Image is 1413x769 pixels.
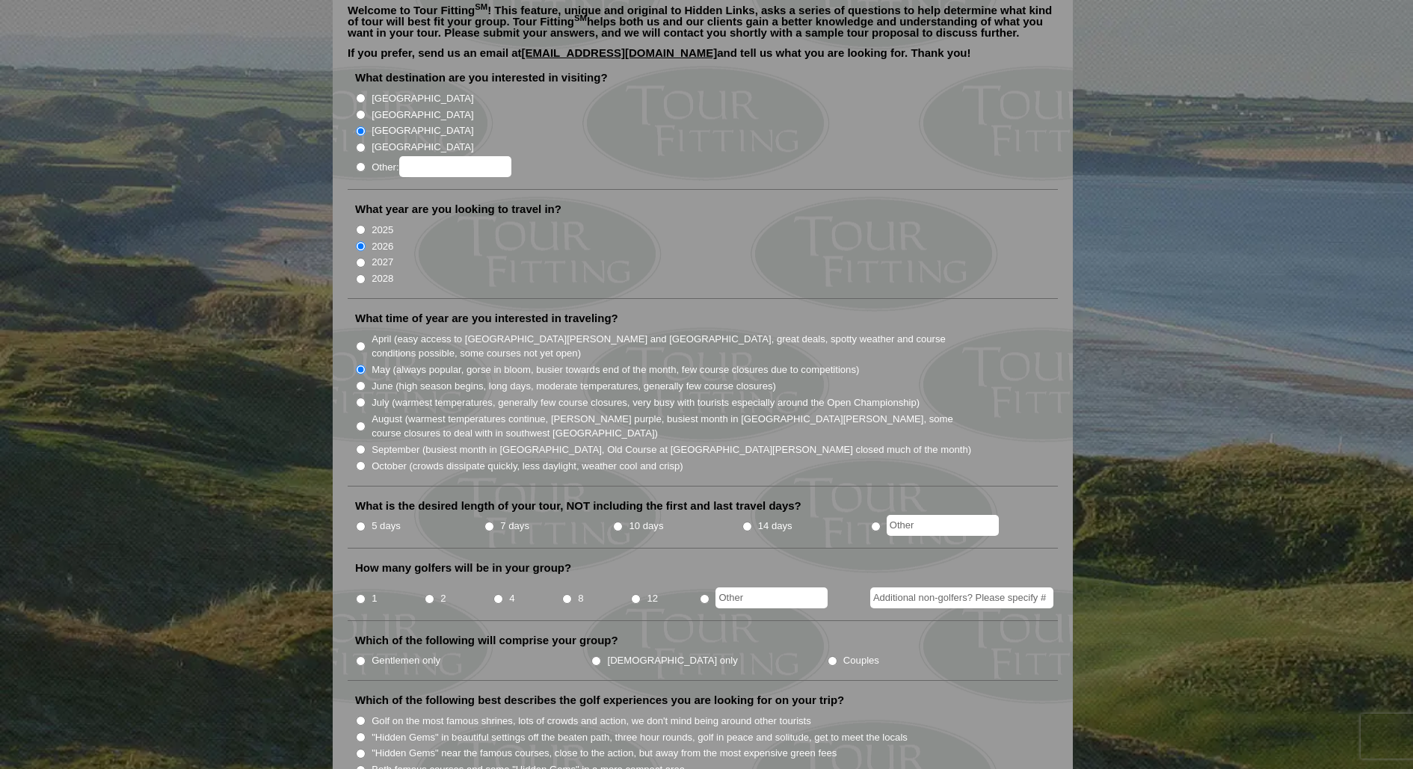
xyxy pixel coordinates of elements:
[372,653,440,668] label: Gentlemen only
[372,395,920,410] label: July (warmest temperatures, generally few course closures, very busy with tourists especially aro...
[500,519,529,534] label: 7 days
[372,332,973,361] label: April (easy access to [GEOGRAPHIC_DATA][PERSON_NAME] and [GEOGRAPHIC_DATA], great deals, spotty w...
[372,271,393,286] label: 2028
[355,560,571,575] label: How many golfers will be in your group?
[355,202,561,217] label: What year are you looking to travel in?
[475,2,487,11] sup: SM
[647,591,658,606] label: 12
[608,653,738,668] label: [DEMOGRAPHIC_DATA] only
[355,693,844,708] label: Which of the following best describes the golf experiences you are looking for on your trip?
[372,730,908,745] label: "Hidden Gems" in beautiful settings off the beaten path, three hour rounds, golf in peace and sol...
[372,239,393,254] label: 2026
[372,255,393,270] label: 2027
[348,4,1058,38] p: Welcome to Tour Fitting ! This feature, unique and original to Hidden Links, asks a series of que...
[574,13,587,22] sup: SM
[372,714,811,729] label: Golf on the most famous shrines, lots of crowds and action, we don't mind being around other tour...
[355,633,618,648] label: Which of the following will comprise your group?
[355,311,618,326] label: What time of year are you interested in traveling?
[372,156,511,177] label: Other:
[372,123,473,138] label: [GEOGRAPHIC_DATA]
[372,459,683,474] label: October (crowds dissipate quickly, less daylight, weather cool and crisp)
[372,91,473,106] label: [GEOGRAPHIC_DATA]
[870,587,1053,608] input: Additional non-golfers? Please specify #
[355,498,801,513] label: What is the desired length of your tour, NOT including the first and last travel days?
[348,47,1058,70] p: If you prefer, send us an email at and tell us what you are looking for. Thank you!
[887,515,999,536] input: Other
[399,156,511,177] input: Other:
[578,591,583,606] label: 8
[355,70,608,85] label: What destination are you interested in visiting?
[843,653,879,668] label: Couples
[372,379,776,394] label: June (high season begins, long days, moderate temperatures, generally few course closures)
[758,519,792,534] label: 14 days
[509,591,514,606] label: 4
[372,140,473,155] label: [GEOGRAPHIC_DATA]
[372,591,377,606] label: 1
[372,108,473,123] label: [GEOGRAPHIC_DATA]
[715,587,828,608] input: Other
[372,519,401,534] label: 5 days
[372,442,971,457] label: September (busiest month in [GEOGRAPHIC_DATA], Old Course at [GEOGRAPHIC_DATA][PERSON_NAME] close...
[372,746,837,761] label: "Hidden Gems" near the famous courses, close to the action, but away from the most expensive gree...
[440,591,446,606] label: 2
[629,519,664,534] label: 10 days
[372,362,859,377] label: May (always popular, gorse in bloom, busier towards end of the month, few course closures due to ...
[522,46,718,59] a: [EMAIL_ADDRESS][DOMAIN_NAME]
[372,412,973,441] label: August (warmest temperatures continue, [PERSON_NAME] purple, busiest month in [GEOGRAPHIC_DATA][P...
[372,223,393,238] label: 2025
